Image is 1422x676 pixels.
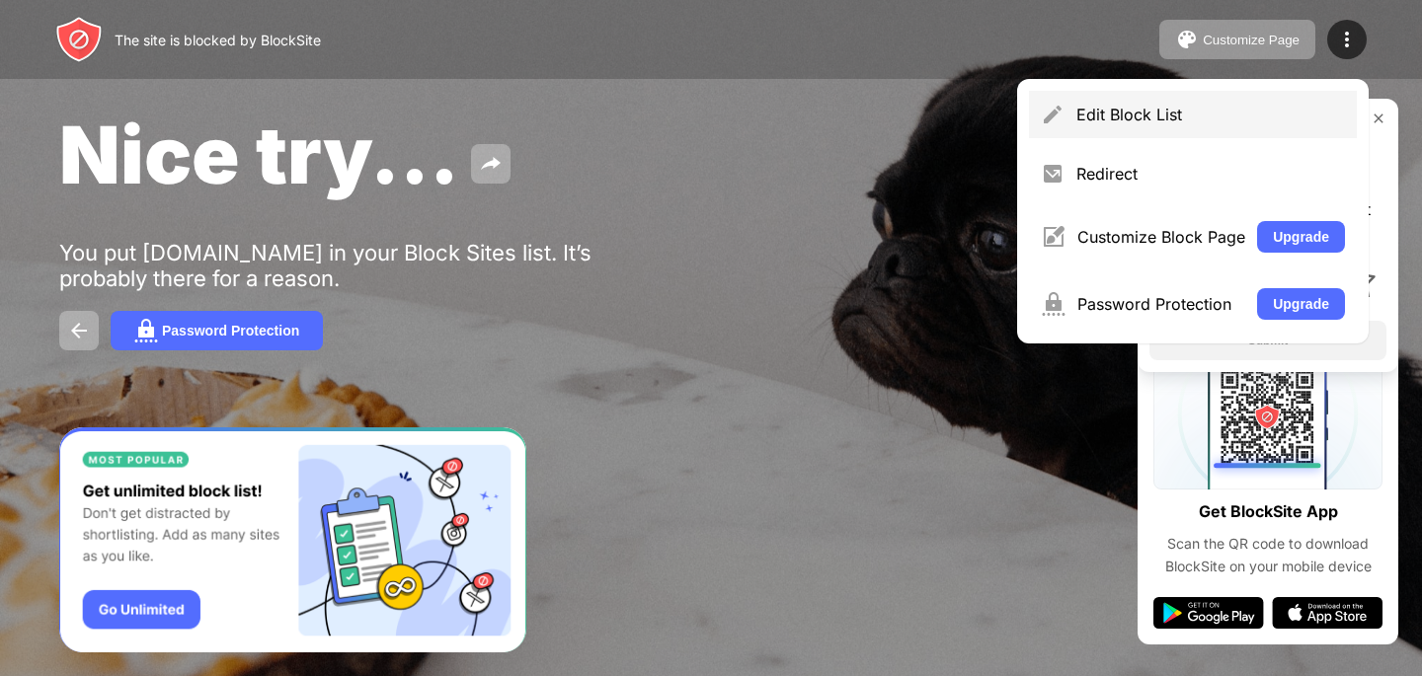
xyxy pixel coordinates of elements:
div: Customize Page [1203,33,1300,47]
div: Scan the QR code to download BlockSite on your mobile device [1153,533,1382,577]
div: Get BlockSite App [1199,497,1338,526]
button: Upgrade [1257,288,1345,320]
img: share.svg [479,152,503,176]
div: Edit Block List [1076,105,1345,124]
img: header-logo.svg [55,16,103,63]
img: menu-icon.svg [1335,28,1359,51]
img: menu-redirect.svg [1041,162,1065,186]
div: Password Protection [162,323,299,338]
button: Customize Page [1159,20,1315,59]
iframe: Banner [59,427,526,653]
button: Password Protection [111,311,323,350]
img: menu-pencil.svg [1041,103,1065,126]
img: app-store.svg [1272,597,1382,629]
div: Customize Block Page [1077,227,1245,247]
span: Nice try... [59,107,459,202]
img: menu-customize.svg [1041,225,1066,249]
img: menu-password.svg [1041,292,1066,316]
div: Password Protection [1077,294,1245,314]
img: google-play.svg [1153,597,1264,629]
img: password.svg [134,319,158,342]
button: Upgrade [1257,221,1345,253]
div: Redirect [1076,164,1345,184]
img: rate-us-close.svg [1371,111,1386,126]
img: back.svg [67,319,91,342]
img: pallet.svg [1175,28,1199,51]
div: You put [DOMAIN_NAME] in your Block Sites list. It’s probably there for a reason. [59,240,670,291]
div: The site is blocked by BlockSite [115,32,321,48]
